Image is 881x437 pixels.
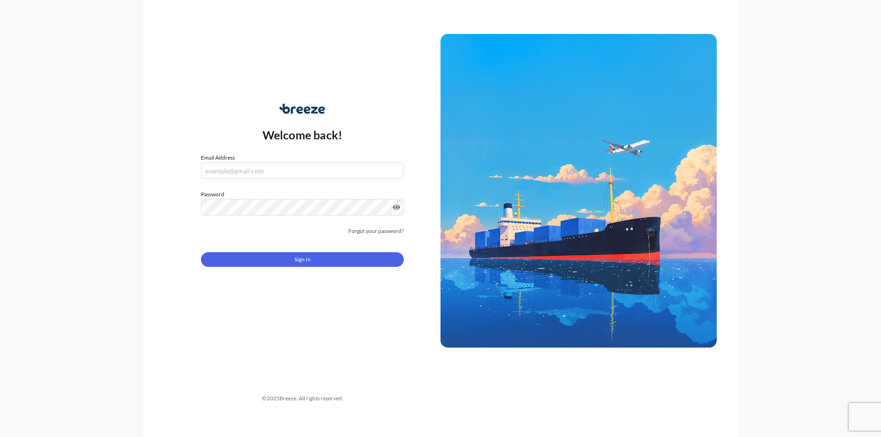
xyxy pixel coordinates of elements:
label: Email Address [201,153,235,162]
button: Sign In [201,252,404,267]
input: example@gmail.com [201,162,404,179]
img: Ship illustration [440,34,717,348]
label: Password [201,190,404,199]
p: Welcome back! [262,127,343,142]
div: © 2025 Breeze. All rights reserved. [164,394,440,403]
a: Forgot your password? [348,227,404,236]
span: Sign In [295,255,311,264]
button: Show password [393,204,400,211]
